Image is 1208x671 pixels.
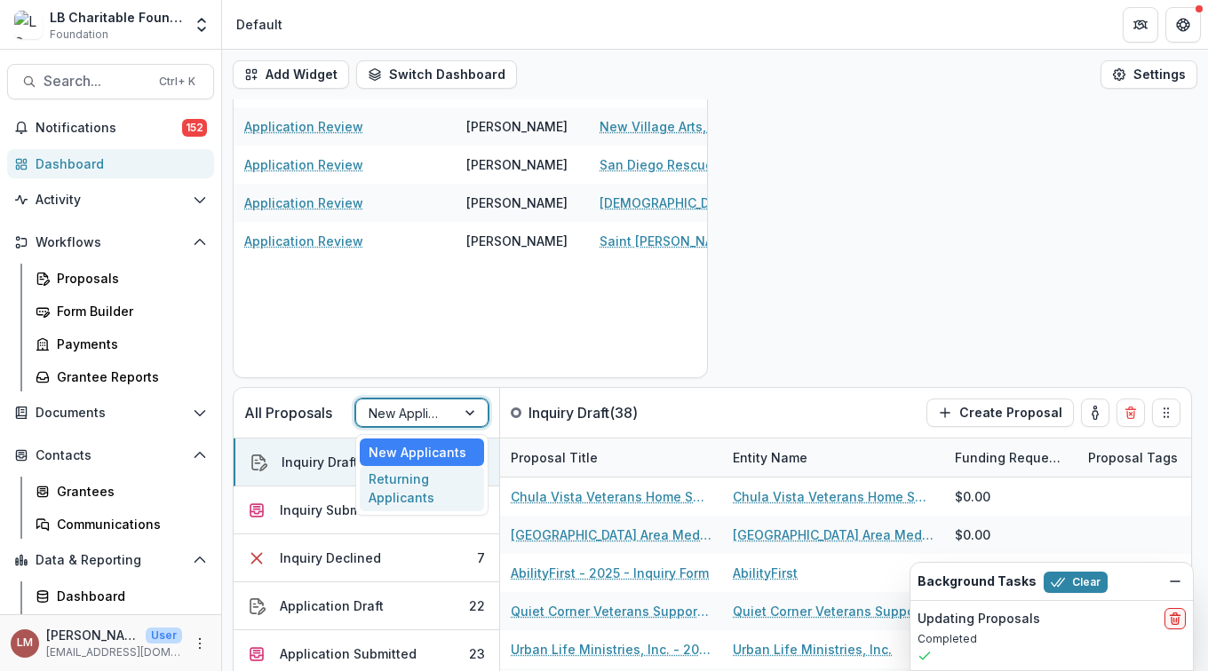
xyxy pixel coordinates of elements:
[50,8,182,27] div: LB Charitable Foundation
[189,633,211,654] button: More
[477,549,485,567] div: 7
[733,487,934,506] a: Chula Vista Veterans Home Support Foundation
[1164,608,1186,629] button: delete
[955,525,990,544] div: $0.00
[36,406,186,421] span: Documents
[234,582,499,630] button: Application Draft22
[280,596,384,615] div: Application Draft
[36,553,186,568] span: Data & Reporting
[28,362,214,391] a: Grantee Reports
[469,644,485,663] div: 23
[466,117,568,136] div: [PERSON_NAME]
[146,628,182,643] p: User
[722,438,944,477] div: Entity Name
[7,64,214,99] button: Search...
[57,587,200,605] div: Dashboard
[46,626,139,644] p: [PERSON_NAME]
[57,482,200,501] div: Grantees
[7,114,214,142] button: Notifications152
[36,154,200,173] div: Dashboard
[7,186,214,214] button: Open Activity
[234,486,499,534] button: Inquiry Submitted13
[511,640,711,659] a: Urban Life Ministries, Inc. - 2025 - Inquiry Form
[733,602,934,620] a: Quiet Corner Veterans Support Coalition
[944,438,1077,477] div: Funding Requested
[57,302,200,320] div: Form Builder
[236,15,282,34] div: Default
[733,564,798,582] a: AbilityFirst
[1077,448,1188,467] div: Proposal Tags
[28,329,214,359] a: Payments
[918,631,1186,647] p: Completed
[36,193,186,208] span: Activity
[469,596,485,615] div: 22
[17,637,33,649] div: Loida Mendoza
[28,581,214,611] a: Dashboard
[500,438,722,477] div: Proposal Title
[722,448,818,467] div: Entity Name
[244,402,332,423] p: All Proposals
[28,509,214,539] a: Communications
[57,269,200,288] div: Proposals
[466,232,568,250] div: [PERSON_NAME]
[600,232,800,250] a: Saint [PERSON_NAME] Animal Foundation - 2025 - Grant Funding Request Requirements and Questionnaires
[511,487,711,506] a: Chula Vista Veterans Home Support Foundation - 2025 - Inquiry Form
[57,367,200,386] div: Grantee Reports
[1123,7,1158,43] button: Partners
[918,612,1040,627] h2: Updating Proposals
[229,12,290,37] nav: breadcrumb
[28,477,214,506] a: Grantees
[280,549,381,567] div: Inquiry Declined
[244,232,363,250] a: Application Review
[244,193,363,212] a: Application Review
[189,7,214,43] button: Open entity switcher
[44,73,148,90] span: Search...
[50,27,108,43] span: Foundation
[360,438,484,466] div: New Applicants
[46,644,182,660] p: [EMAIL_ADDRESS][DOMAIN_NAME]
[1165,7,1201,43] button: Get Help
[918,574,1037,589] h2: Background Tasks
[280,501,389,519] div: Inquiry Submitted
[28,296,214,326] a: Form Builder
[57,515,200,533] div: Communications
[7,228,214,257] button: Open Workflows
[36,235,186,250] span: Workflows
[36,448,186,463] span: Contacts
[500,448,608,467] div: Proposal Title
[356,60,517,89] button: Switch Dashboard
[944,448,1077,467] div: Funding Requested
[280,644,417,663] div: Application Submitted
[1164,571,1186,592] button: Dismiss
[955,487,990,506] div: $0.00
[36,121,182,136] span: Notifications
[1081,399,1109,427] button: toggle-assigned-to-me
[57,335,200,353] div: Payments
[233,60,349,89] button: Add Widget
[600,117,800,136] a: New Village Arts, Inc. - 2025 - Grant Funding Request Requirements and Questionnaires - New Appli...
[182,119,207,137] span: 152
[600,193,800,212] a: [DEMOGRAPHIC_DATA] Workers of [PERSON_NAME] - 2025 - Inquiry Form
[528,402,662,423] p: Inquiry Draft ( 38 )
[14,11,43,39] img: LB Charitable Foundation
[28,264,214,293] a: Proposals
[466,155,568,174] div: [PERSON_NAME]
[733,525,934,544] a: [GEOGRAPHIC_DATA] Area Medical Assistance Corporation
[234,438,499,486] button: Inquiry Draft38
[600,155,800,174] a: San Diego Rescue Mission - 2025 - Grant Funding Request Requirements and Questionnaires
[282,453,358,471] div: Inquiry Draft
[466,193,568,212] div: [PERSON_NAME]
[360,466,484,512] div: Returning Applicants
[511,602,711,620] a: Quiet Corner Veterans Support Coalition - 2025 - Inquiry Form
[7,149,214,178] a: Dashboard
[155,72,199,91] div: Ctrl + K
[511,525,711,544] a: [GEOGRAPHIC_DATA] Area Medical Assistance Corporation - 2025 - Inquiry Form
[7,546,214,574] button: Open Data & Reporting
[733,640,892,659] a: Urban Life Ministries, Inc.
[244,155,363,174] a: Application Review
[511,564,709,582] a: AbilityFirst - 2025 - Inquiry Form
[244,117,363,136] a: Application Review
